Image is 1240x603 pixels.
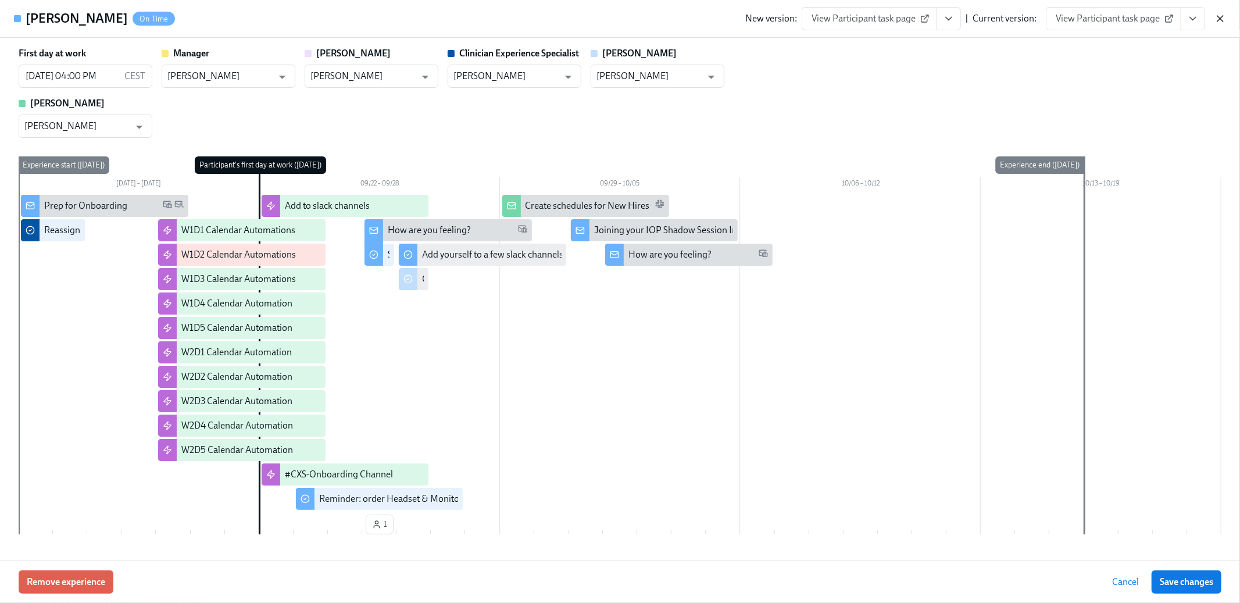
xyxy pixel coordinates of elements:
div: Reassign Clinician Experience Specialist role (if needed) [44,224,262,237]
div: Check Docebo Reports [422,273,512,286]
a: View Participant task page [802,7,937,30]
span: View Participant task page [1056,13,1171,24]
div: Current version: [973,12,1037,25]
div: W2D2 Calendar Automation [181,370,292,383]
div: Reminder: order Headset & Monitor ASAP [319,493,487,505]
span: Save changes [1160,576,1213,588]
div: How are you feeling? [388,224,471,237]
div: W2D4 Calendar Automation [181,419,293,432]
button: Open [130,118,148,136]
button: Save changes [1152,570,1221,594]
div: W1D5 Calendar Automation [181,322,292,334]
div: Add yourself to a few slack channels [422,248,563,261]
div: Participant's first day at work ([DATE]) [195,156,326,174]
div: W2D1 Calendar Automation [181,346,292,359]
button: Open [559,68,577,86]
div: W1D3 Calendar Automations [181,273,296,286]
span: Experience Log [109,561,168,574]
div: W1D4 Calendar Automation [181,297,292,310]
button: Open [273,68,291,86]
div: How are you feeling? [628,248,712,261]
strong: Clinician Experience Specialist [459,48,579,59]
span: Experience Status [26,561,95,574]
div: W1D1 Calendar Automations [181,224,295,237]
span: Slack [655,199,664,213]
button: Open [416,68,434,86]
div: #CXS-Onboarding Channel [285,468,393,481]
span: Work Email [759,248,768,262]
span: Personal Email [174,199,184,213]
a: View Participant task page [1046,7,1181,30]
button: Remove experience [19,570,113,594]
div: Experience end ([DATE]) [995,156,1084,174]
button: Open [702,68,720,86]
div: Create schedules for New Hires [526,199,650,212]
div: Schedule your IOP Group Shadow Sessions! [388,248,561,261]
span: View Participant task page [812,13,927,24]
strong: Manager [173,48,209,59]
div: 09/29 – 10/05 [500,177,741,192]
span: Work Email [163,199,172,213]
div: Prep for Onboarding [44,199,127,212]
button: 1 [366,515,394,534]
div: Add to slack channels [285,199,370,212]
div: New version: [745,12,797,25]
div: 10/13 – 10/19 [981,177,1221,192]
div: Joining your IOP Shadow Session Instructions [594,224,777,237]
strong: [PERSON_NAME] [602,48,677,59]
span: Pending Schedules [182,561,255,574]
div: Experience start ([DATE]) [18,156,109,174]
div: 09/22 – 09/28 [259,177,500,192]
strong: [PERSON_NAME] [30,98,105,109]
button: View task page [937,7,961,30]
span: On Time [133,15,175,23]
div: [DATE] – [DATE] [19,177,259,192]
div: W2D5 Calendar Automation [181,444,293,456]
button: Cancel [1104,570,1147,594]
span: 1 [372,519,387,530]
p: CEST [124,70,145,83]
div: 10/06 – 10/12 [740,177,981,192]
span: Cancel [1112,576,1139,588]
div: W1D2 Calendar Automations [181,248,296,261]
button: View task page [1181,7,1205,30]
h4: [PERSON_NAME] [26,10,128,27]
span: Remove experience [27,576,105,588]
strong: [PERSON_NAME] [316,48,391,59]
label: First day at work [19,47,86,60]
span: Work Email [518,224,527,237]
div: | [966,12,968,25]
div: W2D3 Calendar Automation [181,395,292,408]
